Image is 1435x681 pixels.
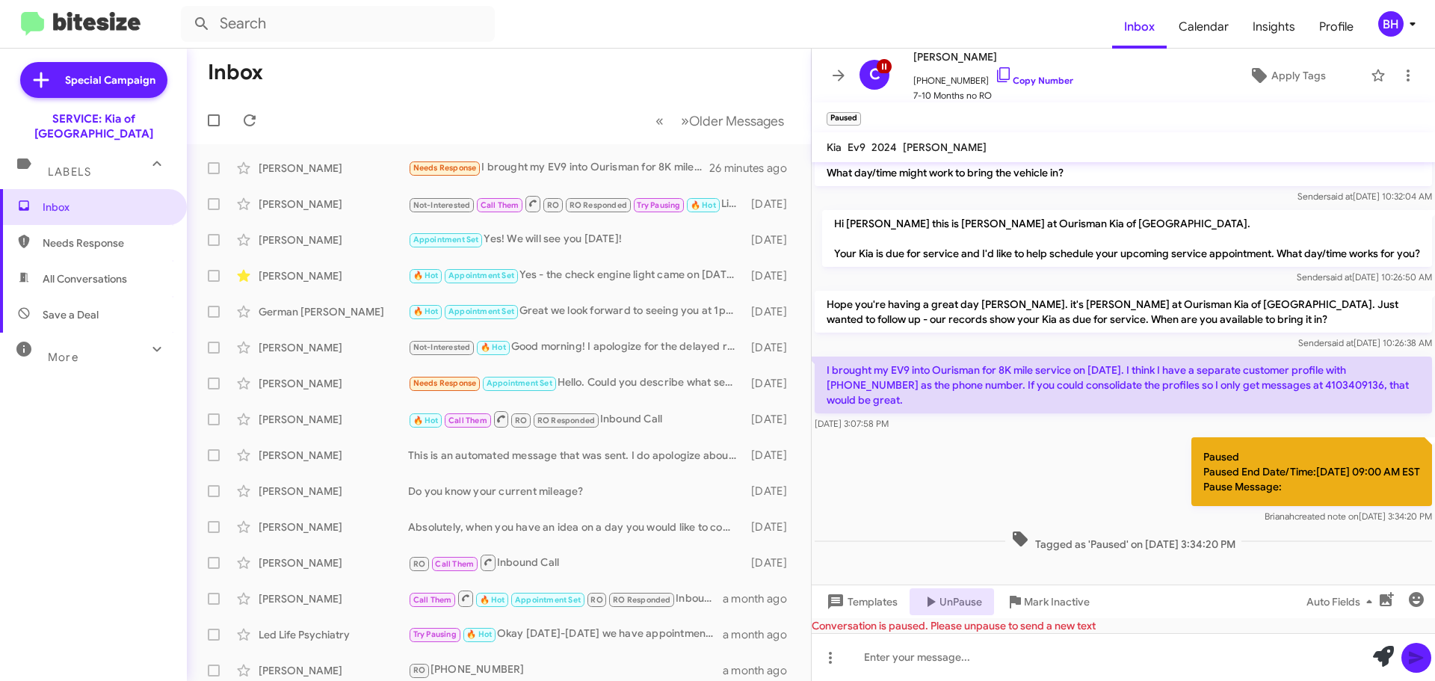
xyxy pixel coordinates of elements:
[413,416,439,425] span: 🔥 Hot
[1265,511,1432,522] span: Brianah [DATE] 3:34:20 PM
[259,591,408,606] div: [PERSON_NAME]
[408,484,744,499] div: Do you know your current mileage?
[815,357,1432,413] p: I brought my EV9 into Ourisman for 8K mile service on [DATE]. I think I have a separate customer ...
[408,589,723,608] div: Inbound Call
[413,235,479,244] span: Appointment Set
[744,304,799,319] div: [DATE]
[408,448,744,463] div: This is an automated message that was sent. I do apologize about that! We will look forward to sc...
[913,66,1073,88] span: [PHONE_NUMBER]
[181,6,495,42] input: Search
[448,271,514,280] span: Appointment Set
[1241,5,1307,49] a: Insights
[481,342,506,352] span: 🔥 Hot
[1024,588,1090,615] span: Mark Inactive
[744,484,799,499] div: [DATE]
[259,627,408,642] div: Led Life Psychiatry
[408,375,744,392] div: Hello. Could you describe what service I am due for?
[1365,11,1419,37] button: BH
[1210,62,1363,89] button: Apply Tags
[448,306,514,316] span: Appointment Set
[487,378,552,388] span: Appointment Set
[824,588,898,615] span: Templates
[413,342,471,352] span: Not-Interested
[43,271,127,286] span: All Conversations
[827,141,842,154] span: Kia
[723,627,799,642] div: a month ago
[413,559,425,569] span: RO
[848,141,865,154] span: Ev9
[43,307,99,322] span: Save a Deal
[466,629,492,639] span: 🔥 Hot
[744,448,799,463] div: [DATE]
[448,416,487,425] span: Call Them
[570,200,627,210] span: RO Responded
[1307,5,1365,49] span: Profile
[869,63,880,87] span: C
[413,163,477,173] span: Needs Response
[259,520,408,534] div: [PERSON_NAME]
[903,141,987,154] span: [PERSON_NAME]
[1005,530,1241,552] span: Tagged as 'Paused' on [DATE] 3:34:20 PM
[413,665,425,675] span: RO
[259,232,408,247] div: [PERSON_NAME]
[1112,5,1167,49] span: Inbox
[408,231,744,248] div: Yes! We will see you [DATE]!
[827,112,861,126] small: Paused
[681,111,689,130] span: »
[413,378,477,388] span: Needs Response
[744,376,799,391] div: [DATE]
[48,351,78,364] span: More
[744,520,799,534] div: [DATE]
[408,410,744,428] div: Inbound Call
[259,161,408,176] div: [PERSON_NAME]
[413,306,439,316] span: 🔥 Hot
[744,412,799,427] div: [DATE]
[1306,588,1378,615] span: Auto Fields
[1167,5,1241,49] a: Calendar
[547,200,559,210] span: RO
[515,416,527,425] span: RO
[408,159,709,176] div: I brought my EV9 into Ourisman for 8K mile service on [DATE]. I think I have a separate customer ...
[744,340,799,355] div: [DATE]
[43,200,170,215] span: Inbox
[408,194,744,213] div: Liked “Oh no! We hope everything is okay! When you are ready to re-schedule please let us know! T...
[480,595,505,605] span: 🔥 Hot
[815,418,889,429] span: [DATE] 3:07:58 PM
[910,588,994,615] button: UnPause
[655,111,664,130] span: «
[408,339,744,356] div: Good morning! I apologize for the delayed response. Were you able to get in for service or do you...
[995,75,1073,86] a: Copy Number
[1326,271,1352,283] span: said at
[259,663,408,678] div: [PERSON_NAME]
[259,376,408,391] div: [PERSON_NAME]
[637,200,680,210] span: Try Pausing
[413,595,452,605] span: Call Them
[646,105,673,136] button: Previous
[812,618,1435,633] div: Conversation is paused. Please unpause to send a new text
[515,595,581,605] span: Appointment Set
[994,588,1102,615] button: Mark Inactive
[1191,437,1432,506] p: Paused Paused End Date/Time:[DATE] 09:00 AM EST Pause Message:
[259,484,408,499] div: [PERSON_NAME]
[744,555,799,570] div: [DATE]
[48,165,91,179] span: Labels
[812,588,910,615] button: Templates
[1294,511,1359,522] span: created note on
[709,161,799,176] div: 26 minutes ago
[537,416,595,425] span: RO Responded
[1297,271,1432,283] span: Sender [DATE] 10:26:50 AM
[1294,588,1390,615] button: Auto Fields
[913,88,1073,103] span: 7-10 Months no RO
[259,197,408,212] div: [PERSON_NAME]
[1378,11,1404,37] div: BH
[408,626,723,643] div: Okay [DATE]-[DATE] we have appointments from 8am-3pm
[413,629,457,639] span: Try Pausing
[1327,337,1354,348] span: said at
[408,662,723,679] div: [PHONE_NUMBER]
[481,200,519,210] span: Call Them
[1271,62,1326,89] span: Apply Tags
[723,663,799,678] div: a month ago
[43,235,170,250] span: Needs Response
